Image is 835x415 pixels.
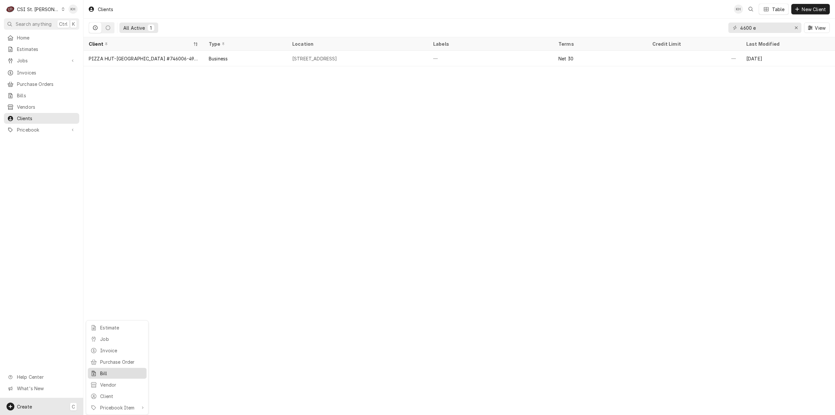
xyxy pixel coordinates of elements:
div: Client [100,393,144,400]
div: Pricebook Item [100,404,138,411]
div: Estimate [100,324,144,331]
div: Invoice [100,347,144,354]
div: Job [100,336,144,343]
div: Purchase Order [100,359,144,365]
div: Bill [100,370,144,377]
div: Vendor [100,381,144,388]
